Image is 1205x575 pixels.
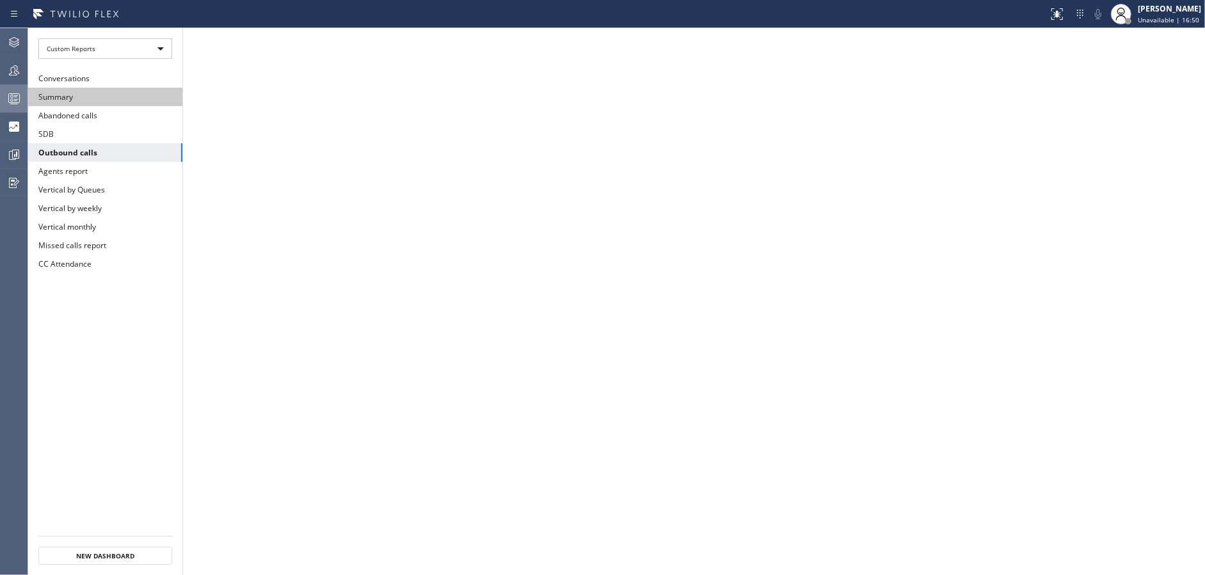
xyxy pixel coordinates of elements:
span: Unavailable | 16:50 [1138,15,1199,24]
button: Vertical by Queues [28,180,182,199]
button: Vertical by weekly [28,199,182,217]
button: Missed calls report [28,236,182,255]
button: Conversations [28,69,182,88]
div: [PERSON_NAME] [1138,3,1201,14]
button: New Dashboard [38,547,172,565]
button: Summary [28,88,182,106]
button: Outbound calls [28,143,182,162]
button: SDB [28,125,182,143]
button: Mute [1089,5,1107,23]
button: Vertical monthly [28,217,182,236]
iframe: dashboard_a9d309b9f71b [183,28,1205,575]
button: Agents report [28,162,182,180]
div: Custom Reports [38,38,172,59]
button: Abandoned calls [28,106,182,125]
button: CC Attendance [28,255,182,273]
